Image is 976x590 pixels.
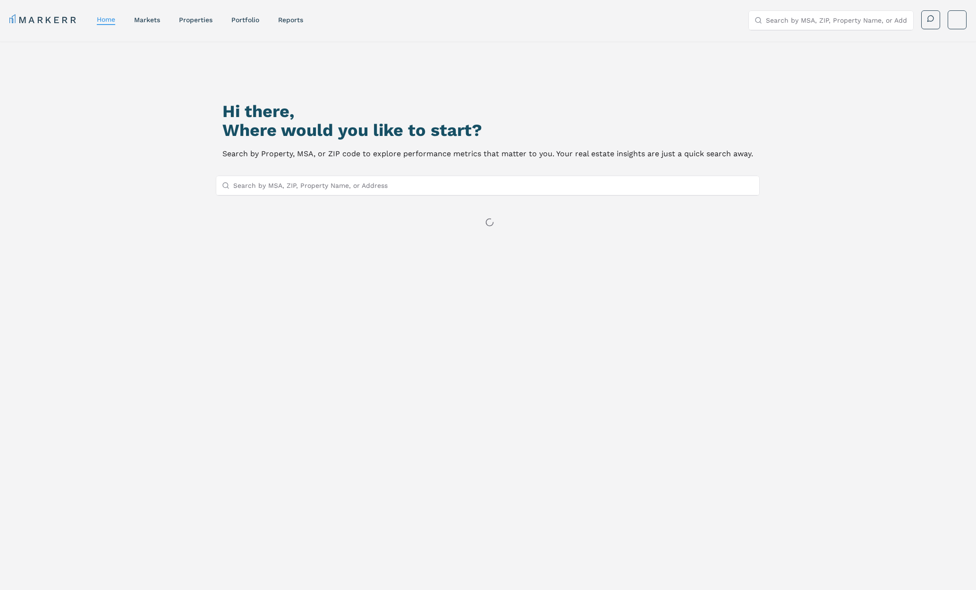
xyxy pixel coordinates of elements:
[222,147,753,160] p: Search by Property, MSA, or ZIP code to explore performance metrics that matter to you. Your real...
[222,102,753,121] h1: Hi there,
[233,176,754,195] input: Search by MSA, ZIP, Property Name, or Address
[134,16,160,24] a: markets
[231,16,259,24] a: Portfolio
[766,11,908,30] input: Search by MSA, ZIP, Property Name, or Address
[97,16,115,23] a: home
[9,13,78,26] a: MARKERR
[222,121,753,140] h2: Where would you like to start?
[278,16,303,24] a: reports
[179,16,212,24] a: properties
